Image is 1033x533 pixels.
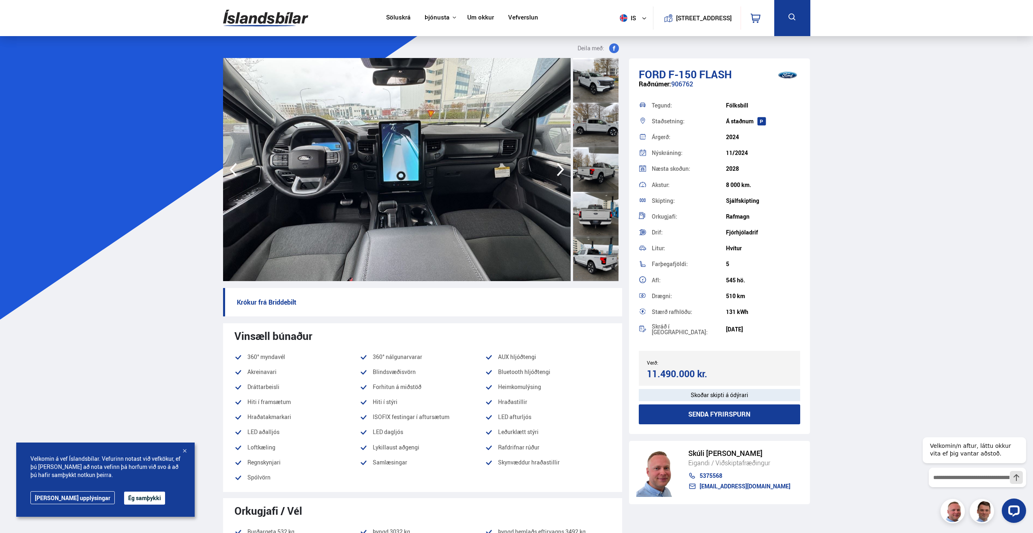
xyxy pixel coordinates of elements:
li: Bluetooth hljóðtengi [485,367,610,377]
li: Leðurklætt stýri [485,427,610,437]
li: Regnskynjari [234,458,360,467]
span: is [616,14,637,22]
span: F-150 FLASH [668,67,732,82]
div: 510 km [726,293,800,299]
button: Senda fyrirspurn [639,404,801,424]
li: Rafdrifnar rúður [485,443,610,452]
div: Sjálfskipting [726,198,800,204]
iframe: LiveChat chat widget [916,422,1029,529]
span: Velkomin á vef Íslandsbílar. Vefurinn notast við vefkökur, ef þú [PERSON_NAME] að nota vefinn þá ... [30,455,180,479]
a: Vefverslun [508,14,538,22]
div: Farþegafjöldi: [652,261,726,267]
div: Stærð rafhlöðu: [652,309,726,315]
img: brand logo [771,62,804,88]
div: Vinsæll búnaður [234,330,611,342]
li: Lykillaust aðgengi [360,443,485,452]
span: Ford [639,67,666,82]
div: 131 kWh [726,309,800,315]
div: 2024 [726,134,800,140]
span: Raðnúmer: [639,80,671,88]
li: LED dagljós [360,427,485,437]
li: LED afturljós [485,412,610,422]
div: 906762 [639,80,801,96]
img: 3709566.jpeg [571,58,918,281]
li: Dráttarbeisli [234,382,360,392]
div: 11.490.000 kr. [647,368,717,379]
div: Staðsetning: [652,118,726,124]
button: Þjónusta [425,14,449,21]
li: Spólvörn [234,473,360,482]
div: Tegund: [652,103,726,108]
div: Orkugjafi / Vél [234,505,611,517]
li: 360° nálgunarvarar [360,352,485,362]
div: Skoðar skipti á ódýrari [639,389,801,401]
div: 545 hö. [726,277,800,284]
div: 8 000 km. [726,182,800,188]
div: Orkugjafi: [652,214,726,219]
li: Akreinavari [234,367,360,377]
p: Krókur frá Briddebilt [223,288,622,316]
div: Eigandi / Viðskiptafræðingur [688,458,790,468]
li: Loftkæling [234,443,360,452]
div: Akstur: [652,182,726,188]
div: 11/2024 [726,150,800,156]
li: Hiti í stýri [360,397,485,407]
button: [STREET_ADDRESS] [679,15,729,21]
a: [PERSON_NAME] upplýsingar [30,491,115,504]
li: Skynvæddur hraðastillir [485,458,610,467]
li: Heimkomulýsing [485,382,610,392]
img: siFngHWaQ9KaOqBr.png [636,448,680,497]
div: Rafmagn [726,213,800,220]
div: Fólksbíll [726,102,800,109]
li: Blindsvæðisvörn [360,367,485,377]
img: 3709565.jpeg [223,58,571,281]
div: Fjórhjóladrif [726,229,800,236]
li: Hraðatakmarkari [234,412,360,422]
div: Drægni: [652,293,726,299]
div: 5 [726,261,800,267]
button: Ég samþykki [124,492,165,505]
a: [STREET_ADDRESS] [657,6,736,30]
a: Söluskrá [386,14,410,22]
div: [DATE] [726,326,800,333]
li: Forhitun á miðstöð [360,382,485,392]
div: Árgerð: [652,134,726,140]
li: LED aðalljós [234,427,360,437]
div: Skipting: [652,198,726,204]
div: Hvítur [726,245,800,251]
span: Deila með: [578,43,604,53]
div: 2028 [726,165,800,172]
div: Næsta skoðun: [652,166,726,172]
div: Afl: [652,277,726,283]
div: Á staðnum [726,118,800,125]
img: svg+xml;base64,PHN2ZyB4bWxucz0iaHR0cDovL3d3dy53My5vcmcvMjAwMC9zdmciIHdpZHRoPSI1MTIiIGhlaWdodD0iNT... [620,14,627,22]
div: Skráð í [GEOGRAPHIC_DATA]: [652,324,726,335]
li: AUX hljóðtengi [485,352,610,362]
li: 360° myndavél [234,352,360,362]
a: 5375568 [688,473,790,479]
div: Litur: [652,245,726,251]
li: ISOFIX festingar í aftursætum [360,412,485,422]
li: Samlæsingar [360,458,485,467]
a: Um okkur [467,14,494,22]
div: Skúli [PERSON_NAME] [688,449,790,458]
div: Drif: [652,230,726,235]
img: G0Ugv5HjCgRt.svg [223,5,308,31]
button: is [616,6,653,30]
div: Verð: [647,360,719,365]
button: Deila með: [574,43,622,53]
a: [EMAIL_ADDRESS][DOMAIN_NAME] [688,483,790,490]
li: Hiti í framsætum [234,397,360,407]
li: Hraðastillir [485,397,610,407]
div: Nýskráning: [652,150,726,156]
